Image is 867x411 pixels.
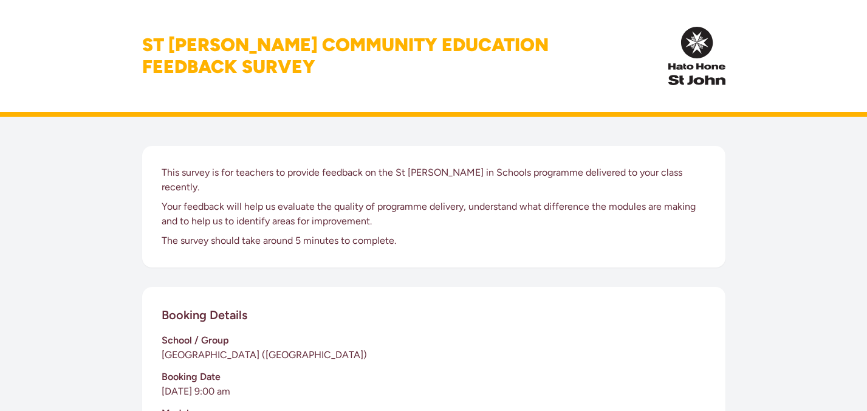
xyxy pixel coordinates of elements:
[162,199,706,229] p: Your feedback will help us evaluate the quality of programme delivery, understand what difference...
[162,233,706,248] p: The survey should take around 5 minutes to complete.
[668,27,725,85] img: InPulse
[162,384,706,399] p: [DATE] 9:00 am
[162,165,706,195] p: This survey is for teachers to provide feedback on the St [PERSON_NAME] in Schools programme deli...
[162,348,706,362] p: [GEOGRAPHIC_DATA] ([GEOGRAPHIC_DATA])
[162,370,706,384] h3: Booking Date
[142,34,549,78] h1: St [PERSON_NAME] Community Education Feedback Survey
[162,306,247,323] h2: Booking Details
[162,333,706,348] h3: School / Group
